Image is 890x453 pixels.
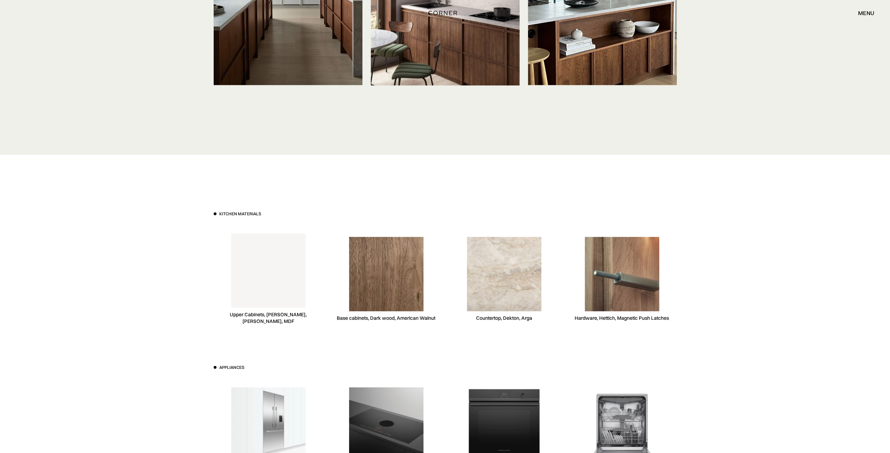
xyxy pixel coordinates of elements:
h3: Kitchen materials [219,211,261,217]
a: home [411,8,479,18]
div: Base cabinets, Dark wood, American Walnut [337,315,435,322]
h3: Appliances [219,365,244,371]
div: Hardware, Hettich, Magnetic Push Latches [575,315,669,322]
div: menu [858,10,874,16]
div: Countertop, Dekton, Arga [476,315,532,322]
div: menu [851,7,874,19]
div: Upper Cabinets, [PERSON_NAME], [PERSON_NAME], MDF [214,311,323,325]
